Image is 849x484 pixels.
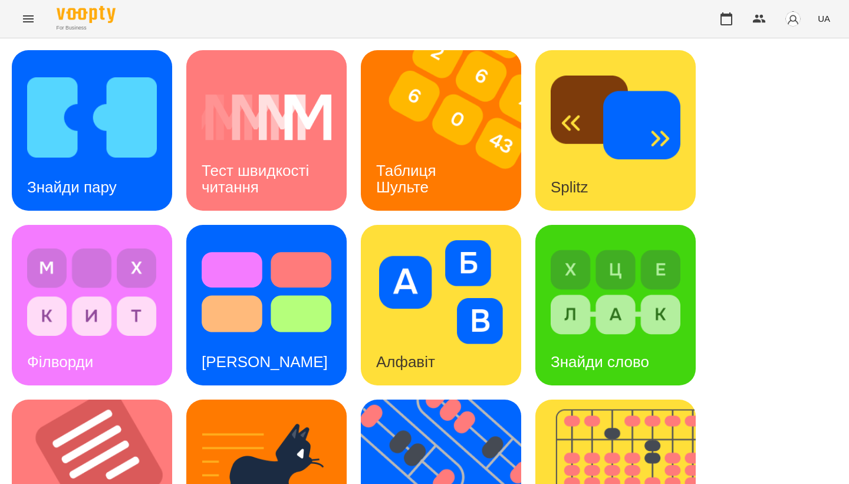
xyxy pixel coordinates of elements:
[57,24,116,32] span: For Business
[361,50,536,211] img: Таблиця Шульте
[202,162,313,195] h3: Тест швидкості читання
[551,178,588,196] h3: Splitz
[27,178,117,196] h3: Знайди пару
[376,240,506,344] img: Алфавіт
[27,353,93,371] h3: Філворди
[14,5,42,33] button: Menu
[551,353,649,371] h3: Знайди слово
[57,6,116,23] img: Voopty Logo
[535,50,696,211] a: SplitzSplitz
[361,50,521,211] a: Таблиця ШультеТаблиця Шульте
[27,66,157,169] img: Знайди пару
[186,50,347,211] a: Тест швидкості читанняТест швидкості читання
[12,225,172,385] a: ФілвордиФілворди
[12,50,172,211] a: Знайди паруЗнайди пару
[818,12,830,25] span: UA
[202,240,331,344] img: Тест Струпа
[551,66,680,169] img: Splitz
[202,353,328,371] h3: [PERSON_NAME]
[535,225,696,385] a: Знайди словоЗнайди слово
[551,240,680,344] img: Знайди слово
[376,353,435,371] h3: Алфавіт
[813,8,835,30] button: UA
[202,66,331,169] img: Тест швидкості читання
[27,240,157,344] img: Філворди
[186,225,347,385] a: Тест Струпа[PERSON_NAME]
[785,11,801,27] img: avatar_s.png
[376,162,440,195] h3: Таблиця Шульте
[361,225,521,385] a: АлфавітАлфавіт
